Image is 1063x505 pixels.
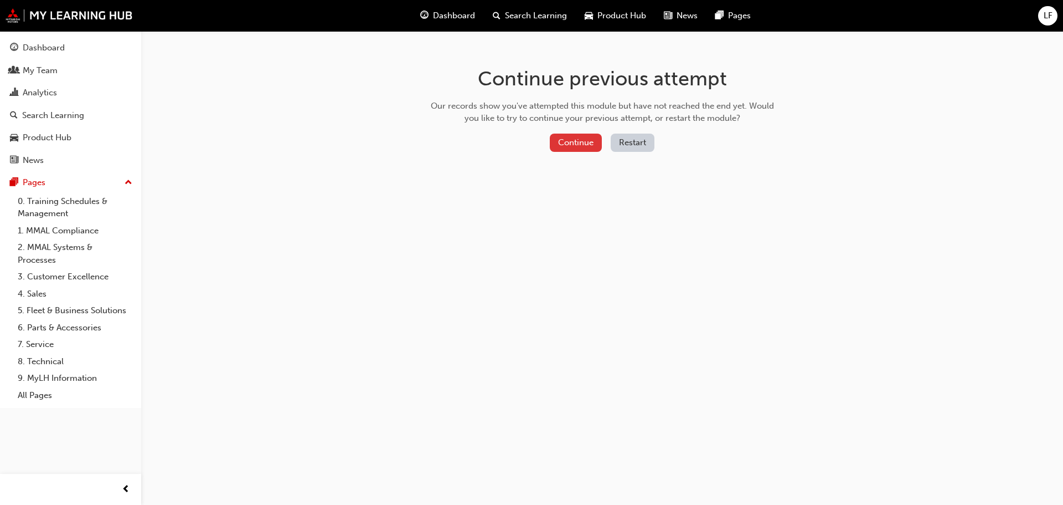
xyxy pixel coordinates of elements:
[664,9,672,23] span: news-icon
[10,111,18,121] span: search-icon
[505,9,567,22] span: Search Learning
[23,64,58,77] div: My Team
[13,336,137,353] a: 7. Service
[10,43,18,53] span: guage-icon
[22,109,84,122] div: Search Learning
[611,134,654,152] button: Restart
[10,133,18,143] span: car-icon
[13,285,137,303] a: 4. Sales
[4,35,137,172] button: DashboardMy TeamAnalyticsSearch LearningProduct HubNews
[4,60,137,81] a: My Team
[1044,9,1052,22] span: LF
[484,4,576,27] a: search-iconSearch Learning
[10,156,18,166] span: news-icon
[13,239,137,268] a: 2. MMAL Systems & Processes
[1038,6,1057,25] button: LF
[23,42,65,54] div: Dashboard
[13,353,137,370] a: 8. Technical
[125,176,132,190] span: up-icon
[13,319,137,336] a: 6. Parts & Accessories
[4,150,137,171] a: News
[13,387,137,404] a: All Pages
[433,9,475,22] span: Dashboard
[6,8,133,23] img: mmal
[13,222,137,239] a: 1. MMAL Compliance
[23,131,71,144] div: Product Hub
[4,127,137,148] a: Product Hub
[13,268,137,285] a: 3. Customer Excellence
[427,100,778,125] div: Our records show you've attempted this module but have not reached the end yet. Would you like to...
[677,9,698,22] span: News
[10,66,18,76] span: people-icon
[706,4,760,27] a: pages-iconPages
[728,9,751,22] span: Pages
[597,9,646,22] span: Product Hub
[4,83,137,103] a: Analytics
[550,134,602,152] button: Continue
[4,172,137,193] button: Pages
[427,67,778,91] h1: Continue previous attempt
[420,9,429,23] span: guage-icon
[4,38,137,58] a: Dashboard
[10,88,18,98] span: chart-icon
[23,86,57,99] div: Analytics
[576,4,655,27] a: car-iconProduct Hub
[4,105,137,126] a: Search Learning
[13,302,137,319] a: 5. Fleet & Business Solutions
[10,178,18,188] span: pages-icon
[655,4,706,27] a: news-iconNews
[122,483,130,497] span: prev-icon
[23,176,45,189] div: Pages
[13,370,137,387] a: 9. MyLH Information
[13,193,137,222] a: 0. Training Schedules & Management
[585,9,593,23] span: car-icon
[411,4,484,27] a: guage-iconDashboard
[23,154,44,167] div: News
[493,9,500,23] span: search-icon
[715,9,724,23] span: pages-icon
